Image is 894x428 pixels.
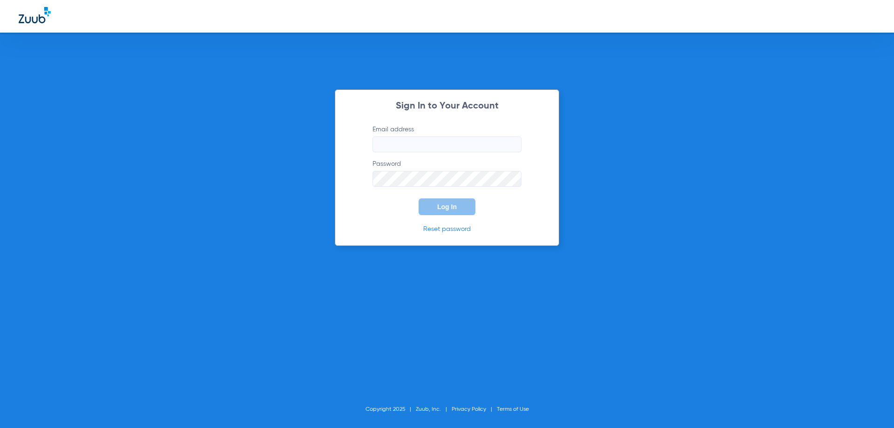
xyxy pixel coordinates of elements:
button: Log In [419,198,475,215]
input: Password [372,171,521,187]
a: Reset password [423,226,471,232]
span: Log In [437,203,457,211]
label: Password [372,159,521,187]
a: Privacy Policy [452,407,486,412]
label: Email address [372,125,521,152]
input: Email address [372,136,521,152]
li: Copyright 2025 [366,405,416,414]
h2: Sign In to Your Account [359,102,535,111]
li: Zuub, Inc. [416,405,452,414]
a: Terms of Use [497,407,529,412]
iframe: Chat Widget [847,383,894,428]
img: Zuub Logo [19,7,51,23]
